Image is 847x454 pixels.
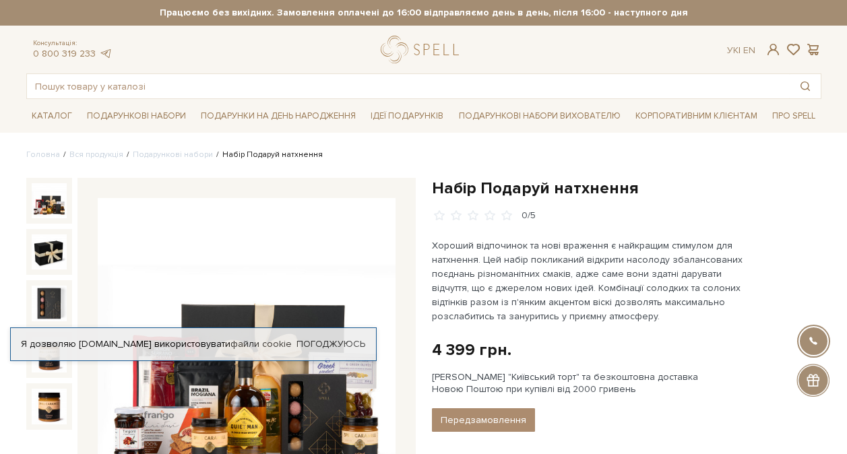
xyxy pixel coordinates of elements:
[432,238,748,323] p: Хороший відпочинок та нові враження є найкращим стимулом для натхнення. Цей набір покликаний відк...
[69,150,123,160] a: Вся продукція
[790,74,821,98] button: Пошук товару у каталозі
[32,183,67,218] img: Набір Подаруй натхнення
[727,44,755,57] div: Ук
[381,36,465,63] a: logo
[27,74,790,98] input: Пошук товару у каталозі
[365,106,449,127] a: Ідеї подарунків
[630,104,763,127] a: Корпоративним клієнтам
[26,150,60,160] a: Головна
[432,178,821,199] h1: Набір Подаруй натхнення
[26,7,821,19] strong: Працюємо без вихідних. Замовлення оплачені до 16:00 відправляємо день в день, після 16:00 - насту...
[230,338,292,350] a: файли cookie
[32,234,67,269] img: Набір Подаруй натхнення
[26,106,77,127] a: Каталог
[743,44,755,56] a: En
[82,106,191,127] a: Подарункові набори
[32,389,67,424] img: Набір Подаруй натхнення
[432,408,535,432] button: Передзамовлення
[522,209,536,222] div: 0/5
[33,39,113,48] span: Консультація:
[32,286,67,321] img: Набір Подаруй натхнення
[432,371,821,395] div: [PERSON_NAME] "Київський торт" та безкоштовна доставка Новою Поштою при купівлі від 2000 гривень
[739,44,741,56] span: |
[195,106,361,127] a: Подарунки на День народження
[33,48,96,59] a: 0 800 319 233
[453,104,626,127] a: Подарункові набори вихователю
[99,48,113,59] a: telegram
[11,338,376,350] div: Я дозволяю [DOMAIN_NAME] використовувати
[213,149,323,161] li: Набір Подаруй натхнення
[767,106,821,127] a: Про Spell
[133,150,213,160] a: Подарункові набори
[296,338,365,350] a: Погоджуюсь
[432,339,511,360] div: 4 399 грн.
